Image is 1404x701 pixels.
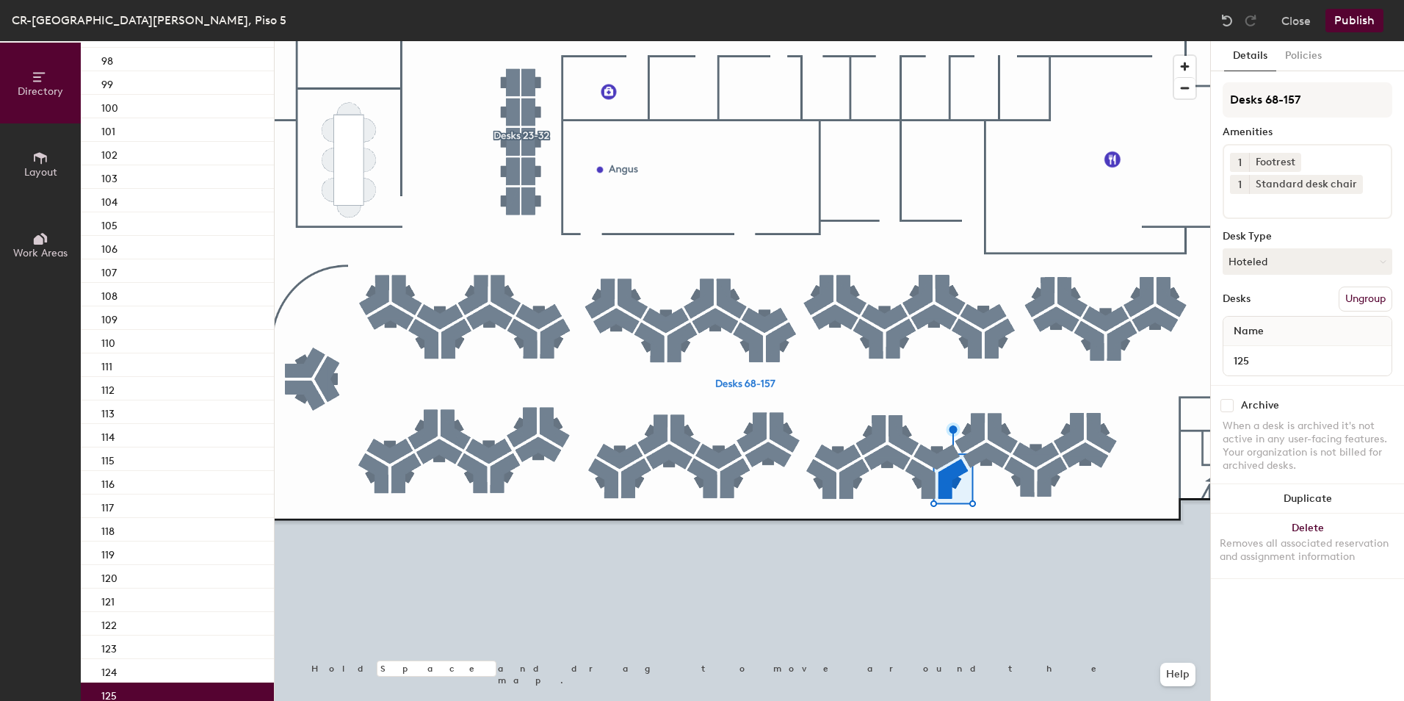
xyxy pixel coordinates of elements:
p: 113 [101,403,115,420]
div: Desk Type [1223,231,1392,242]
button: Hoteled [1223,248,1392,275]
button: Help [1160,663,1195,686]
button: Publish [1325,9,1383,32]
p: 105 [101,215,117,232]
span: Name [1226,318,1271,345]
p: 120 [101,568,117,585]
p: 111 [101,356,112,373]
p: 109 [101,309,117,326]
p: 107 [101,262,117,279]
p: 103 [101,168,117,185]
span: Layout [24,166,57,179]
p: 119 [101,544,115,561]
span: Work Areas [13,247,68,259]
p: 115 [101,450,115,467]
div: When a desk is archived it's not active in any user-facing features. Your organization is not bil... [1223,420,1392,472]
button: Policies [1276,41,1331,71]
p: 106 [101,239,117,256]
button: 1 [1230,153,1249,172]
p: 108 [101,286,117,303]
input: Unnamed desk [1226,350,1389,371]
p: 114 [101,427,115,444]
p: 116 [101,474,115,491]
div: Desks [1223,293,1251,305]
span: 1 [1238,155,1242,170]
p: 104 [101,192,117,209]
p: 100 [101,98,118,115]
p: 118 [101,521,115,538]
button: Ungroup [1339,287,1392,312]
span: 1 [1238,177,1242,193]
div: Footrest [1249,153,1301,172]
p: 117 [101,497,114,514]
div: Amenities [1223,126,1392,138]
p: 98 [101,51,113,68]
span: Directory [18,85,63,98]
img: Redo [1243,13,1258,28]
div: CR-[GEOGRAPHIC_DATA][PERSON_NAME], Piso 5 [12,11,286,29]
button: Close [1281,9,1311,32]
div: Archive [1241,400,1279,411]
div: Removes all associated reservation and assignment information [1220,537,1395,564]
p: 124 [101,662,117,679]
p: 122 [101,615,117,632]
button: 1 [1230,175,1249,194]
p: 99 [101,74,113,91]
button: Details [1224,41,1276,71]
p: 101 [101,121,115,138]
p: 110 [101,333,115,350]
div: Standard desk chair [1249,175,1363,194]
p: 121 [101,592,115,608]
p: 112 [101,380,115,397]
p: 123 [101,639,117,655]
img: Undo [1220,13,1234,28]
button: DeleteRemoves all associated reservation and assignment information [1211,514,1404,578]
p: 102 [101,145,117,162]
button: Duplicate [1211,484,1404,514]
